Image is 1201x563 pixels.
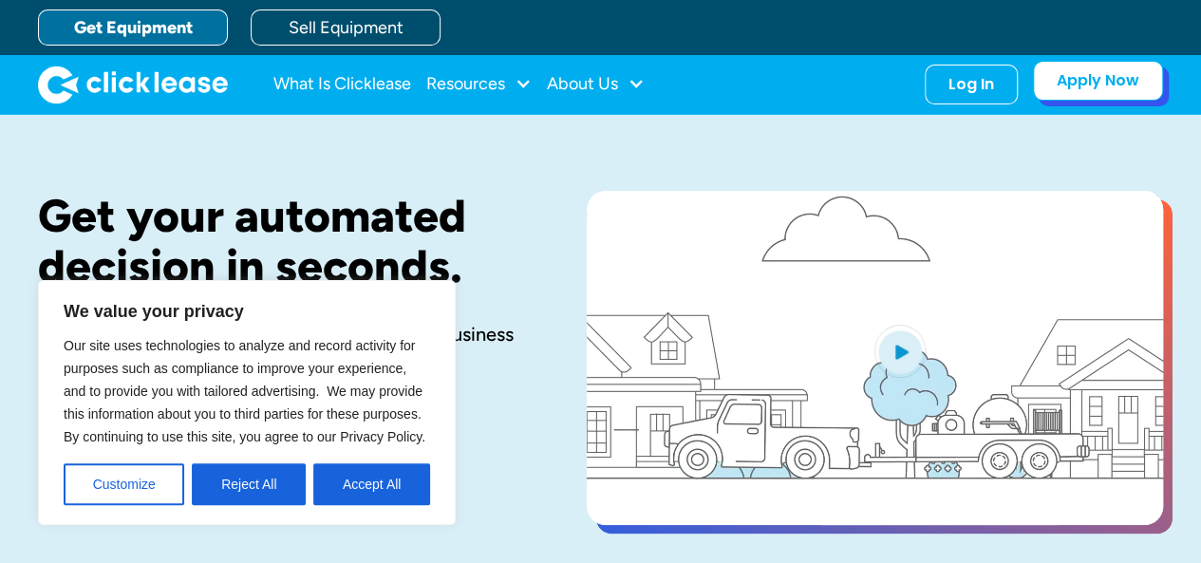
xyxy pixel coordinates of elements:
div: Log In [948,75,994,94]
p: We value your privacy [64,300,430,323]
button: Accept All [313,463,430,505]
a: What Is Clicklease [273,66,411,103]
img: Clicklease logo [38,66,228,103]
div: Resources [426,66,532,103]
h1: Get your automated decision in seconds. [38,191,526,291]
div: We value your privacy [38,280,456,525]
a: home [38,66,228,103]
a: Get Equipment [38,9,228,46]
img: Blue play button logo on a light blue circular background [874,325,926,378]
a: Sell Equipment [251,9,441,46]
button: Customize [64,463,184,505]
span: Our site uses technologies to analyze and record activity for purposes such as compliance to impr... [64,338,425,444]
div: About Us [547,66,645,103]
button: Reject All [192,463,306,505]
a: Apply Now [1033,61,1163,101]
a: open lightbox [587,191,1163,525]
